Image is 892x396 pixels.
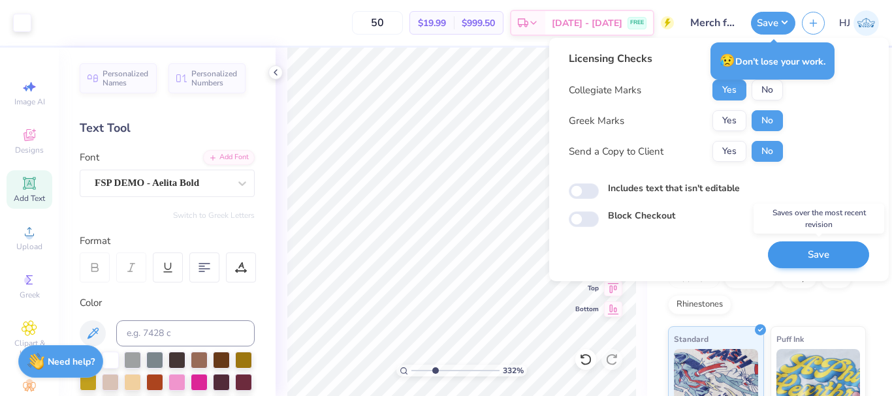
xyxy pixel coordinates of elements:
[674,332,709,346] span: Standard
[7,338,52,359] span: Clipart & logos
[14,97,45,107] span: Image AI
[768,241,869,268] button: Save
[668,295,731,314] div: Rhinestones
[569,83,641,98] div: Collegiate Marks
[203,150,255,165] div: Add Font
[569,144,663,159] div: Send a Copy to Client
[14,193,45,204] span: Add Text
[853,10,879,36] img: Hughe Josh Cabanete
[712,80,746,100] button: Yes
[630,18,644,27] span: FREE
[720,52,735,69] span: 😥
[575,305,599,314] span: Bottom
[503,365,524,376] span: 332 %
[103,69,149,87] span: Personalized Names
[116,320,255,346] input: e.g. 7428 c
[552,16,622,30] span: [DATE] - [DATE]
[15,145,44,155] span: Designs
[569,51,783,67] div: Licensing Checks
[712,141,746,162] button: Yes
[418,16,446,30] span: $19.99
[16,241,42,252] span: Upload
[839,16,850,31] span: HJ
[80,119,255,137] div: Text Tool
[710,42,835,80] div: Don’t lose your work.
[751,12,795,35] button: Save
[752,141,783,162] button: No
[48,356,95,368] strong: Need help?
[575,284,599,293] span: Top
[80,234,256,249] div: Format
[569,114,624,129] div: Greek Marks
[80,296,255,311] div: Color
[839,10,879,36] a: HJ
[680,10,744,36] input: Untitled Design
[20,290,40,300] span: Greek
[754,204,884,234] div: Saves over the most recent revision
[608,209,675,222] label: Block Checkout
[776,332,804,346] span: Puff Ink
[352,11,403,35] input: – –
[462,16,495,30] span: $999.50
[752,110,783,131] button: No
[712,110,746,131] button: Yes
[173,210,255,221] button: Switch to Greek Letters
[80,150,99,165] label: Font
[608,181,740,195] label: Includes text that isn't editable
[191,69,238,87] span: Personalized Numbers
[752,80,783,100] button: No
